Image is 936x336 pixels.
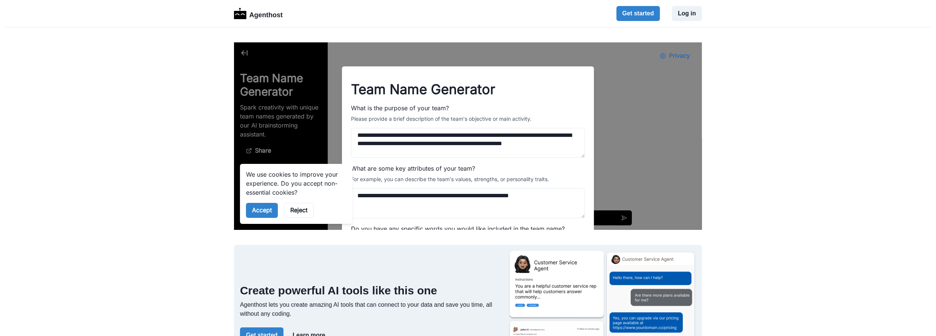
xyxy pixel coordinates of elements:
button: Log in [672,6,702,21]
p: Agenthost lets you create amazing AI tools that can connect to your data and save you time, all w... [240,300,502,318]
a: LogoAgenthost [234,7,283,20]
button: Privacy Settings [420,6,462,21]
p: We use cookies to improve your experience. Do you accept non-essential cookies? [12,127,112,154]
h2: Create powerful AI tools like this one [240,284,502,297]
button: Get started [616,6,660,21]
p: Agenthost [249,7,283,20]
label: Do you have any specific words you would like included in the team name? [117,182,346,191]
button: Reject [50,160,80,175]
iframe: Team Name Generator [234,42,702,230]
img: Logo [234,8,246,19]
button: Accept [12,160,44,175]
